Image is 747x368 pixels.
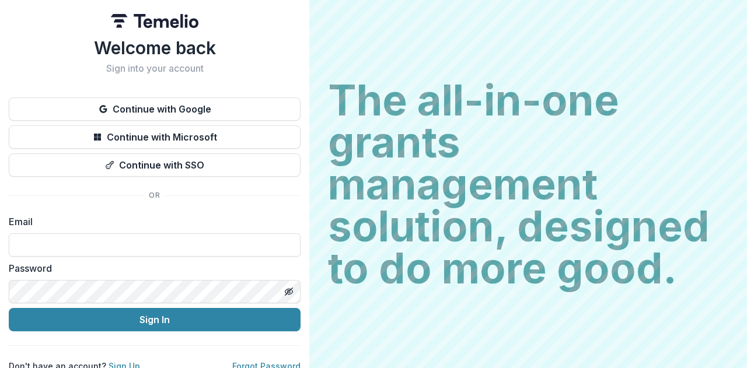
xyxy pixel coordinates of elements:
[111,14,198,28] img: Temelio
[9,125,301,149] button: Continue with Microsoft
[9,37,301,58] h1: Welcome back
[9,97,301,121] button: Continue with Google
[9,308,301,331] button: Sign In
[280,282,298,301] button: Toggle password visibility
[9,153,301,177] button: Continue with SSO
[9,261,294,275] label: Password
[9,215,294,229] label: Email
[9,63,301,74] h2: Sign into your account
